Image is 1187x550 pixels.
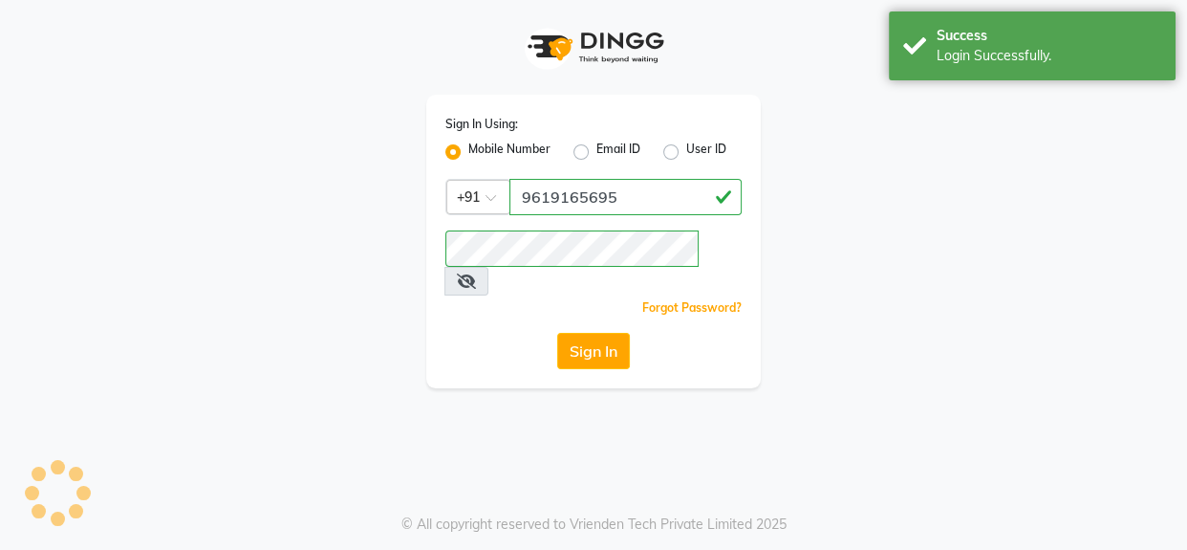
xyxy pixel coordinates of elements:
[517,19,670,76] img: logo1.svg
[686,141,726,164] label: User ID
[468,141,550,164] label: Mobile Number
[937,46,1161,66] div: Login Successfully.
[445,116,518,133] label: Sign In Using:
[445,231,699,267] input: Username
[509,179,742,215] input: Username
[596,141,640,164] label: Email ID
[642,300,742,315] a: Forgot Password?
[937,26,1161,46] div: Success
[557,333,630,369] button: Sign In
